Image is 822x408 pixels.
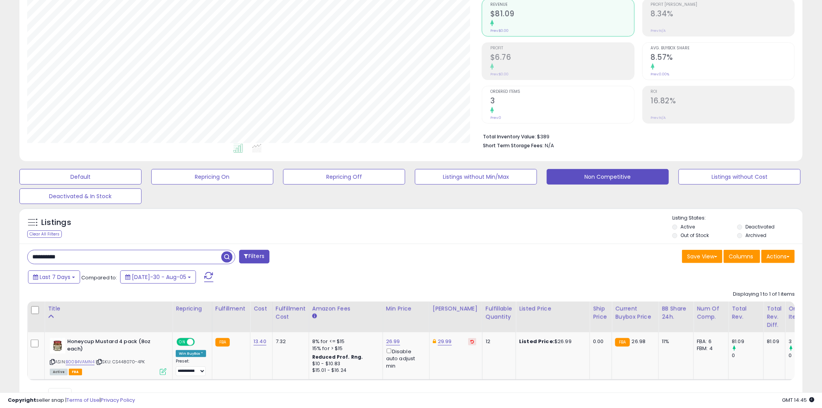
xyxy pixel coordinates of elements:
[120,270,196,284] button: [DATE]-30 - Aug-05
[697,338,722,345] div: FBA: 6
[545,142,554,149] span: N/A
[276,338,303,345] div: 7.32
[312,313,317,320] small: Amazon Fees.
[96,359,145,365] span: | SKU: CS448070-4PK
[547,169,669,185] button: Non Competitive
[651,115,666,120] small: Prev: N/A
[33,391,89,398] span: Show: entries
[732,338,763,345] div: 81.09
[593,338,606,345] div: 0.00
[697,305,725,321] div: Num of Comp.
[19,169,142,185] button: Default
[438,338,452,345] a: 29.99
[490,46,634,51] span: Profit
[8,396,36,404] strong: Copyright
[732,352,763,359] div: 0
[215,338,230,347] small: FBA
[782,396,814,404] span: 2025-08-13 14:45 GMT
[312,367,377,374] div: $15.01 - $16.24
[215,305,247,313] div: Fulfillment
[733,291,795,298] div: Displaying 1 to 1 of 1 items
[433,305,479,313] div: [PERSON_NAME]
[672,214,803,222] p: Listing States:
[50,338,166,374] div: ASIN:
[745,232,766,239] label: Archived
[41,217,71,228] h5: Listings
[101,396,135,404] a: Privacy Policy
[490,28,509,33] small: Prev: $0.00
[415,169,537,185] button: Listings without Min/Max
[50,369,68,375] span: All listings currently available for purchase on Amazon
[729,253,753,260] span: Columns
[312,361,377,367] div: $10 - $10.83
[593,305,609,321] div: Ship Price
[27,230,62,238] div: Clear All Filters
[66,396,100,404] a: Terms of Use
[490,115,501,120] small: Prev: 0
[680,223,695,230] label: Active
[28,270,80,284] button: Last 7 Days
[151,169,273,185] button: Repricing On
[519,338,554,345] b: Listed Price:
[483,142,544,149] b: Short Term Storage Fees:
[789,305,817,321] div: Ordered Items
[490,72,509,77] small: Prev: $0.00
[386,305,426,313] div: Min Price
[69,369,82,375] span: FBA
[132,273,186,281] span: [DATE]-30 - Aug-05
[490,90,634,94] span: Ordered Items
[312,305,380,313] div: Amazon Fees
[81,274,117,281] span: Compared to:
[615,305,655,321] div: Current Buybox Price
[519,305,586,313] div: Listed Price
[651,96,795,107] h2: 16.82%
[312,345,377,352] div: 15% for > $15
[50,338,65,354] img: 41ea5tiDnEL._SL40_.jpg
[254,305,269,313] div: Cost
[67,338,162,354] b: Honeycup Mustard 4 pack (8oz each)
[194,339,206,345] span: OFF
[651,46,795,51] span: Avg. Buybox Share
[239,250,269,263] button: Filters
[662,305,690,321] div: BB Share 24h.
[651,28,666,33] small: Prev: N/A
[632,338,646,345] span: 26.98
[486,338,510,345] div: 12
[177,339,187,345] span: ON
[745,223,775,230] label: Deactivated
[680,232,709,239] label: Out of Stock
[176,359,206,376] div: Preset:
[254,338,266,345] a: 13.40
[483,131,789,141] li: $389
[679,169,801,185] button: Listings without Cost
[651,53,795,63] h2: 8.57%
[490,53,634,63] h2: $6.76
[176,350,206,357] div: Win BuyBox *
[483,133,536,140] b: Total Inventory Value:
[789,338,820,345] div: 3
[682,250,722,263] button: Save View
[732,305,760,321] div: Total Rev.
[651,9,795,20] h2: 8.34%
[651,3,795,7] span: Profit [PERSON_NAME]
[66,359,94,365] a: B00B4VAMN4
[19,188,142,204] button: Deactivated & In Stock
[651,72,670,77] small: Prev: 0.00%
[767,305,782,329] div: Total Rev. Diff.
[386,338,400,345] a: 26.99
[789,352,820,359] div: 0
[176,305,209,313] div: Repricing
[386,347,423,370] div: Disable auto adjust min
[615,338,630,347] small: FBA
[724,250,760,263] button: Columns
[283,169,405,185] button: Repricing Off
[697,345,722,352] div: FBM: 4
[40,273,70,281] span: Last 7 Days
[662,338,687,345] div: 11%
[767,338,779,345] div: 81.09
[486,305,512,321] div: Fulfillable Quantity
[651,90,795,94] span: ROI
[490,9,634,20] h2: $81.09
[276,305,306,321] div: Fulfillment Cost
[8,397,135,404] div: seller snap | |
